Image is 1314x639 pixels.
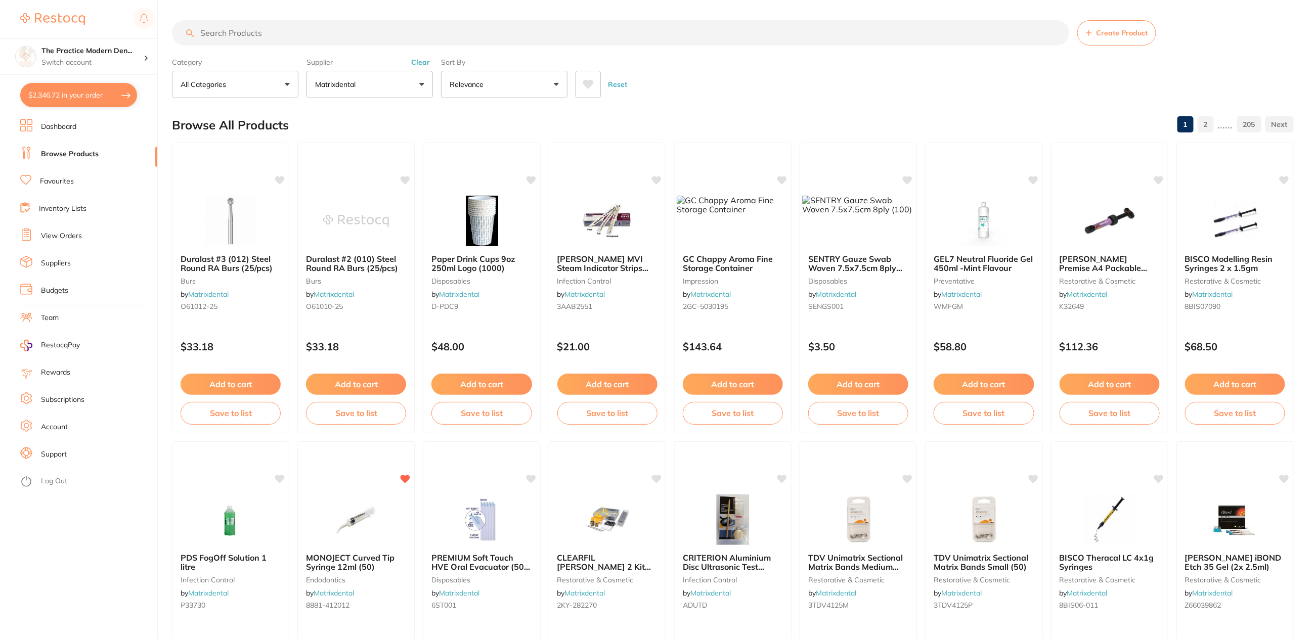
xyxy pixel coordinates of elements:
[808,290,856,299] span: by
[181,402,281,424] button: Save to list
[1060,601,1099,610] span: 8BIS06-011
[41,231,82,241] a: View Orders
[951,494,1017,545] img: TDV Unimatrix Sectional Matrix Bands Small (50)
[198,494,264,545] img: PDS FogOff Solution 1 litre
[431,302,458,311] span: D-PDC9
[41,258,71,268] a: Suppliers
[557,277,658,285] small: infection control
[41,449,67,460] a: Support
[181,254,273,273] span: Duralast #3 (012) Steel Round RA Burs (25/pcs)
[690,588,731,598] a: Matrixdental
[683,341,783,352] p: $143.64
[40,176,74,187] a: Favourites
[323,494,389,545] img: MONOJECT Curved Tip Syringe 12ml (50)
[20,474,154,490] button: Log Out
[431,553,532,572] b: PREMIUM Soft Touch HVE Oral Evacuator (50) Vented Soft Blue Tip
[825,494,891,545] img: TDV Unimatrix Sectional Matrix Bands Medium (50)
[306,254,398,273] span: Duralast #2 (010) Steel Round RA Burs (25/pcs)
[439,588,479,598] a: Matrixdental
[408,58,433,67] button: Clear
[306,588,354,598] span: by
[181,576,281,584] small: infection control
[557,374,658,395] button: Add to cart
[450,79,488,89] p: Relevance
[557,341,658,352] p: $21.00
[557,302,593,311] span: 3AAB2551
[181,79,230,89] p: All Categories
[1077,20,1156,45] button: Create Product
[934,402,1034,424] button: Save to list
[808,374,908,395] button: Add to cart
[934,254,1033,273] span: GEL7 Neutral Fluoride Gel 450ml -Mint Flavour
[557,254,658,273] b: BROWNE MVI Steam Indicator Strips Class 4 (240)
[181,341,281,352] p: $33.18
[557,402,658,424] button: Save to list
[41,340,80,350] span: RestocqPay
[1185,254,1285,273] b: BISCO Modelling Resin Syringes 2 x 1.5gm
[700,494,766,545] img: CRITERION Aluminium Disc Ultrasonic Test Device
[306,302,343,311] span: O61010-25
[41,286,68,296] a: Budgets
[683,576,783,584] small: infection control
[315,79,360,89] p: Matrixdental
[934,341,1034,352] p: $58.80
[431,402,532,424] button: Save to list
[934,374,1034,395] button: Add to cart
[1060,302,1084,311] span: K32649
[557,553,651,581] span: CLEARFIL [PERSON_NAME] 2 Kit (6ml Primer & 5ml Bond)
[441,71,567,98] button: Relevance
[1202,494,1268,545] img: Kulzer iBOND Etch 35 Gel (2x 2.5ml)
[449,196,515,246] img: Paper Drink Cups 9oz 250ml Logo (1000)
[934,601,973,610] span: 3TDV4125P
[575,196,640,246] img: BROWNE MVI Steam Indicator Strips Class 4 (240)
[808,588,856,598] span: by
[557,290,605,299] span: by
[683,302,728,311] span: 2GC-5030195
[306,601,349,610] span: 8881-412012
[951,196,1017,246] img: GEL7 Neutral Fluoride Gel 450ml -Mint Flavour
[41,313,59,323] a: Team
[1185,402,1285,424] button: Save to list
[323,196,389,246] img: Duralast #2 (010) Steel Round RA Burs (25/pcs)
[605,71,630,98] button: Reset
[941,290,982,299] a: Matrixdental
[1193,588,1233,598] a: Matrixdental
[683,601,707,610] span: ADUTD
[557,588,605,598] span: by
[808,553,908,572] b: TDV Unimatrix Sectional Matrix Bands Medium (50)
[683,290,731,299] span: by
[941,588,982,598] a: Matrixdental
[1060,576,1160,584] small: restorative & cosmetic
[934,277,1034,285] small: preventative
[306,277,406,285] small: burs
[1185,553,1282,572] span: [PERSON_NAME] iBOND Etch 35 Gel (2x 2.5ml)
[683,374,783,395] button: Add to cart
[1096,29,1148,37] span: Create Product
[39,204,86,214] a: Inventory Lists
[1185,601,1221,610] span: Z66039862
[1185,341,1285,352] p: $68.50
[181,290,229,299] span: by
[1060,290,1108,299] span: by
[1067,588,1108,598] a: Matrixdental
[41,149,99,159] a: Browse Products
[1077,494,1143,545] img: BISCO Theracal LC 4x1g Syringes
[181,553,267,572] span: PDS FogOff Solution 1 litre
[683,277,783,285] small: impression
[808,553,903,581] span: TDV Unimatrix Sectional Matrix Bands Medium (50)
[934,302,963,311] span: WMFGM
[1185,254,1273,273] span: BISCO Modelling Resin Syringes 2 x 1.5gm
[1060,553,1160,572] b: BISCO Theracal LC 4x1g Syringes
[1237,114,1261,134] a: 205
[808,254,908,273] b: SENTRY Gauze Swab Woven 7.5x7.5cm 8ply (100)
[306,290,354,299] span: by
[1202,196,1268,246] img: BISCO Modelling Resin Syringes 2 x 1.5gm
[565,588,605,598] a: Matrixdental
[683,553,783,572] b: CRITERION Aluminium Disc Ultrasonic Test Device
[20,340,80,351] a: RestocqPay
[808,277,908,285] small: disposables
[677,196,789,214] img: GC Chappy Aroma Fine Storage Container
[557,601,597,610] span: 2KY-282270
[306,341,406,352] p: $33.18
[431,277,532,285] small: disposables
